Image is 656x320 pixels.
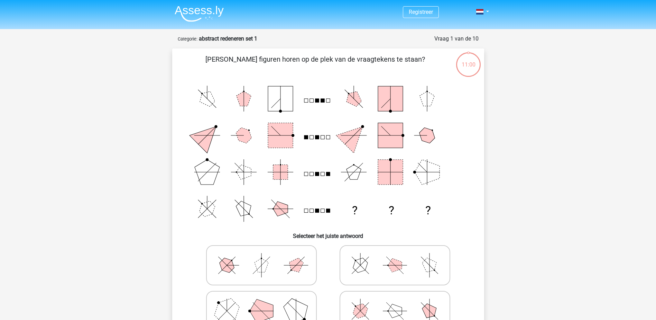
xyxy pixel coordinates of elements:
div: 11:00 [455,52,481,69]
strong: abstract redeneren set 1 [199,35,257,42]
text: ? [352,204,357,217]
div: Vraag 1 van de 10 [434,35,479,43]
p: [PERSON_NAME] figuren horen op de plek van de vraagtekens te staan? [183,54,447,75]
a: Registreer [409,9,433,15]
small: Categorie: [178,36,197,42]
text: ? [425,204,431,217]
img: Assessly [175,6,224,22]
h6: Selecteer het juiste antwoord [183,227,473,239]
text: ? [388,204,394,217]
